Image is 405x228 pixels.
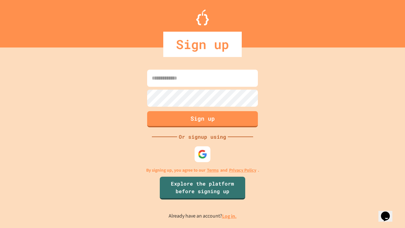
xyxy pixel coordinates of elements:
[163,32,242,57] div: Sign up
[222,213,237,219] a: Log in.
[169,212,237,220] p: Already have an account?
[207,167,219,174] a: Terms
[146,167,259,174] p: By signing up, you agree to our and .
[229,167,256,174] a: Privacy Policy
[378,203,399,222] iframe: chat widget
[177,133,228,141] div: Or signup using
[160,177,245,199] a: Explore the platform before signing up
[198,149,207,159] img: google-icon.svg
[147,111,258,127] button: Sign up
[196,9,209,25] img: Logo.svg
